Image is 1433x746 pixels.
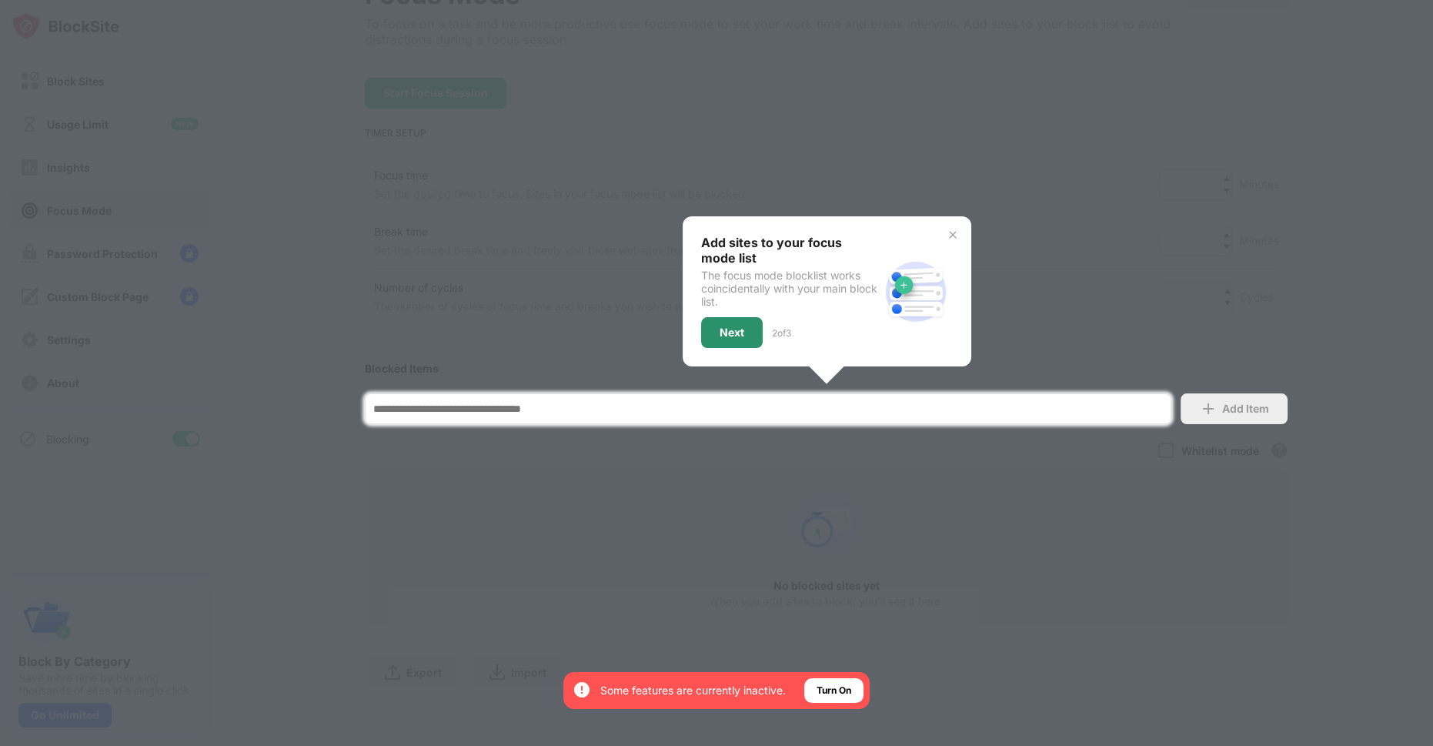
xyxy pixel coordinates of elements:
img: x-button.svg [947,229,959,241]
div: Next [720,326,744,339]
div: Add sites to your focus mode list [701,235,879,266]
div: 2 of 3 [772,327,791,339]
img: block-site.svg [879,255,953,329]
div: Add Item [1222,403,1269,415]
div: Turn On [817,683,851,698]
img: error-circle-white.svg [573,681,591,699]
div: Some features are currently inactive. [600,683,786,698]
div: The focus mode blocklist works coincidentally with your main block list. [701,269,879,308]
